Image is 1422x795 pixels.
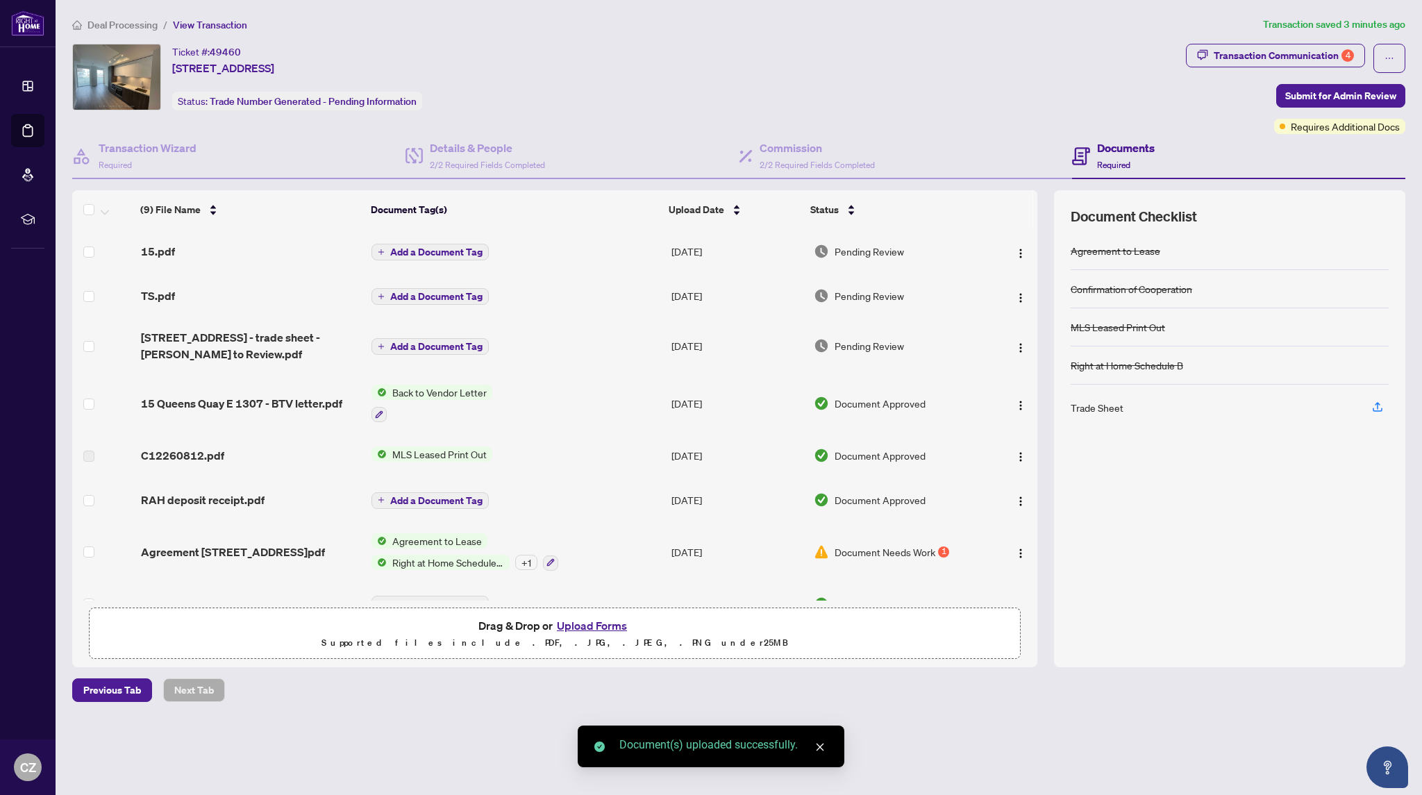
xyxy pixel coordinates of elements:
div: 1 [938,546,949,558]
button: Add a Document Tag [371,492,489,509]
span: View Transaction [173,19,247,31]
span: Document Approved [835,396,926,411]
button: Logo [1010,335,1032,357]
span: Requires Additional Docs [1291,119,1400,134]
img: Status Icon [371,555,387,570]
span: [STREET_ADDRESS] - trade sheet - [PERSON_NAME] to Review.pdf [141,329,361,362]
img: Status Icon [371,533,387,549]
span: MLS Leased Print Out [387,446,492,462]
button: Add a Document Tag [371,243,489,261]
button: Logo [1010,444,1032,467]
span: Upload Date [669,202,724,217]
img: Logo [1015,451,1026,462]
span: Right at Home Schedule B [387,555,510,570]
span: C12260812.pdf [141,447,224,464]
span: Add a Document Tag [390,496,483,505]
button: Open asap [1366,746,1408,788]
h4: Details & People [430,140,545,156]
span: check-circle [594,742,605,752]
span: Back to Vendor Letter [387,385,492,400]
div: + 1 [515,555,537,570]
button: Add a Document Tag [371,337,489,355]
span: plus [378,343,385,350]
img: Logo [1015,400,1026,411]
button: Add a Document Tag [371,244,489,260]
span: plus [378,601,385,608]
td: [DATE] [666,522,809,582]
img: logo [11,10,44,36]
span: DEPOSIT DRAFT.pdf [141,596,245,612]
button: Add a Document Tag [371,338,489,355]
span: Trade Number Generated - Pending Information [210,95,417,108]
span: 49460 [210,46,241,58]
span: (9) File Name [140,202,201,217]
div: Confirmation of Cooperation [1071,281,1192,296]
img: Logo [1015,248,1026,259]
div: MLS Leased Print Out [1071,319,1165,335]
div: Ticket #: [172,44,241,60]
img: Logo [1015,548,1026,559]
span: 15.pdf [141,243,175,260]
span: close [815,742,825,752]
div: 4 [1341,49,1354,62]
div: Document(s) uploaded successfully. [619,737,828,753]
span: Agreement to Lease [387,533,487,549]
h4: Transaction Wizard [99,140,196,156]
img: Status Icon [371,385,387,400]
th: (9) File Name [135,190,365,229]
span: [STREET_ADDRESS] [172,60,274,76]
button: Add a Document Tag [371,491,489,509]
th: Status [805,190,982,229]
span: Agreement [STREET_ADDRESS]pdf [141,544,325,560]
span: Add a Document Tag [390,247,483,257]
span: 15 Queens Quay E 1307 - BTV letter.pdf [141,395,342,412]
span: Document Approved [835,596,926,612]
span: plus [378,496,385,503]
span: Add a Document Tag [390,292,483,301]
button: Add a Document Tag [371,288,489,305]
span: Document Approved [835,448,926,463]
button: Upload Forms [553,617,631,635]
h4: Commission [760,140,875,156]
img: Document Status [814,338,829,353]
button: Next Tab [163,678,225,702]
span: plus [378,293,385,300]
img: Document Status [814,244,829,259]
img: Document Status [814,396,829,411]
span: Drag & Drop orUpload FormsSupported files include .PDF, .JPG, .JPEG, .PNG under25MB [90,608,1020,660]
span: Previous Tab [83,679,141,701]
td: [DATE] [666,478,809,522]
span: plus [378,249,385,256]
img: Document Status [814,544,829,560]
span: 2/2 Required Fields Completed [760,160,875,170]
button: Add a Document Tag [371,596,489,612]
button: Logo [1010,489,1032,511]
span: Pending Review [835,338,904,353]
span: Required [1097,160,1130,170]
th: Upload Date [663,190,805,229]
span: Pending Review [835,244,904,259]
img: Document Status [814,448,829,463]
button: Add a Document Tag [371,287,489,306]
button: Logo [1010,240,1032,262]
p: Supported files include .PDF, .JPG, .JPEG, .PNG under 25 MB [98,635,1012,651]
span: Pending Review [835,288,904,303]
span: 2/2 Required Fields Completed [430,160,545,170]
th: Document Tag(s) [365,190,663,229]
span: Document Checklist [1071,207,1197,226]
span: ellipsis [1385,53,1394,63]
img: Document Status [814,492,829,508]
span: Document Approved [835,492,926,508]
img: Logo [1015,496,1026,507]
button: Submit for Admin Review [1276,84,1405,108]
h4: Documents [1097,140,1155,156]
button: Previous Tab [72,678,152,702]
span: Add a Document Tag [390,342,483,351]
span: TS.pdf [141,287,175,304]
div: Right at Home Schedule B [1071,358,1183,373]
span: home [72,20,82,30]
button: Logo [1010,392,1032,415]
img: Document Status [814,596,829,612]
span: RAH deposit receipt.pdf [141,492,265,508]
div: Agreement to Lease [1071,243,1160,258]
